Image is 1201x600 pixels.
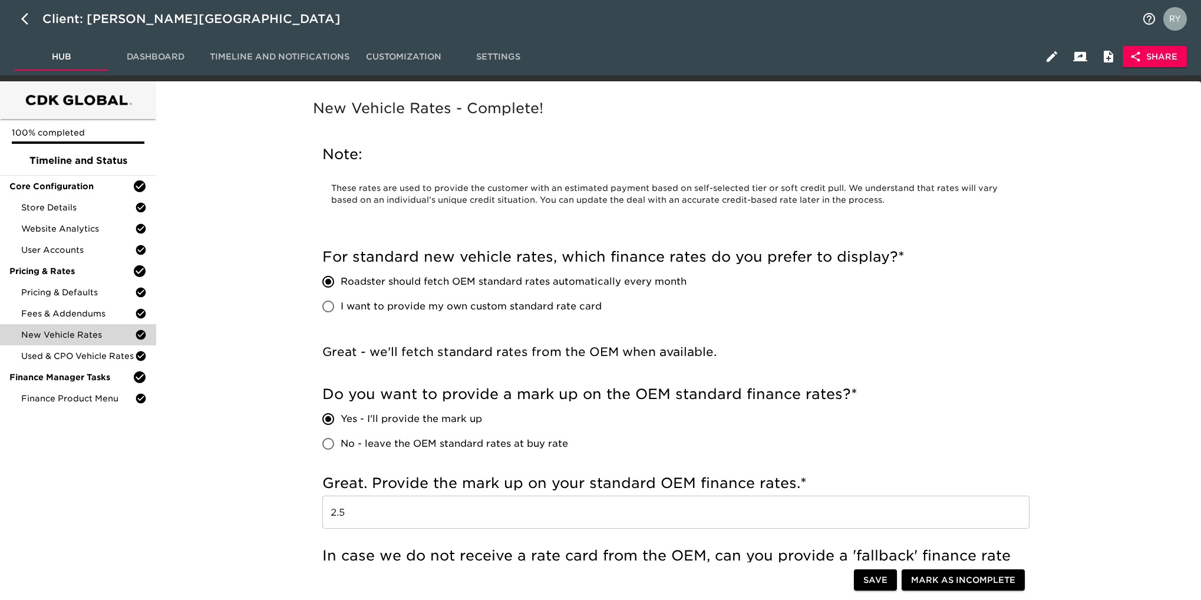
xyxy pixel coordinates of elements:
span: Fees & Addendums [21,308,135,319]
button: Share [1123,46,1187,68]
p: 100% completed [12,127,144,139]
span: Yes - I'll provide the mark up [341,412,482,426]
img: Profile [1163,7,1187,31]
h5: Great. Provide the mark up on your standard OEM finance rates. [322,474,1030,493]
h5: For standard new vehicle rates, which finance rates do you prefer to display? [322,248,1030,266]
h5: In case we do not receive a rate card from the OEM, can you provide a 'fallback' finance rate card? [322,546,1030,584]
span: No - leave the OEM standard rates at buy rate [341,437,568,451]
span: Finance Manager Tasks [9,371,133,383]
span: Mark as Incomplete [911,573,1015,588]
button: Save [854,569,897,591]
span: I want to provide my own custom standard rate card [341,299,602,314]
span: Finance Product Menu [21,393,135,404]
span: Core Configuration [9,180,133,192]
span: Roadster should fetch OEM standard rates automatically every month [341,275,687,289]
span: Great - we'll fetch standard rates from the OEM when available. [322,345,717,359]
button: Client View [1066,42,1094,71]
span: Timeline and Status [9,154,147,168]
span: These rates are used to provide the customer with an estimated payment based on self-selected tie... [331,183,1000,205]
button: Edit Hub [1038,42,1066,71]
span: Share [1132,50,1177,64]
span: Dashboard [116,50,196,64]
button: Internal Notes and Comments [1094,42,1123,71]
span: Hub [21,50,101,64]
h5: New Vehicle Rates - Complete! [313,99,1039,118]
h5: Note: [322,145,1030,164]
span: Pricing & Rates [9,265,133,277]
span: User Accounts [21,244,135,256]
h5: Do you want to provide a mark up on the OEM standard finance rates? [322,385,1030,404]
span: Website Analytics [21,223,135,235]
button: Mark as Incomplete [902,569,1025,591]
span: Timeline and Notifications [210,50,349,64]
span: Save [863,573,887,588]
button: notifications [1135,5,1163,33]
span: New Vehicle Rates [21,329,135,341]
span: Used & CPO Vehicle Rates [21,350,135,362]
span: Pricing & Defaults [21,286,135,298]
span: Customization [364,50,444,64]
span: Settings [458,50,538,64]
div: Client: [PERSON_NAME][GEOGRAPHIC_DATA] [42,9,357,28]
span: Store Details [21,202,135,213]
